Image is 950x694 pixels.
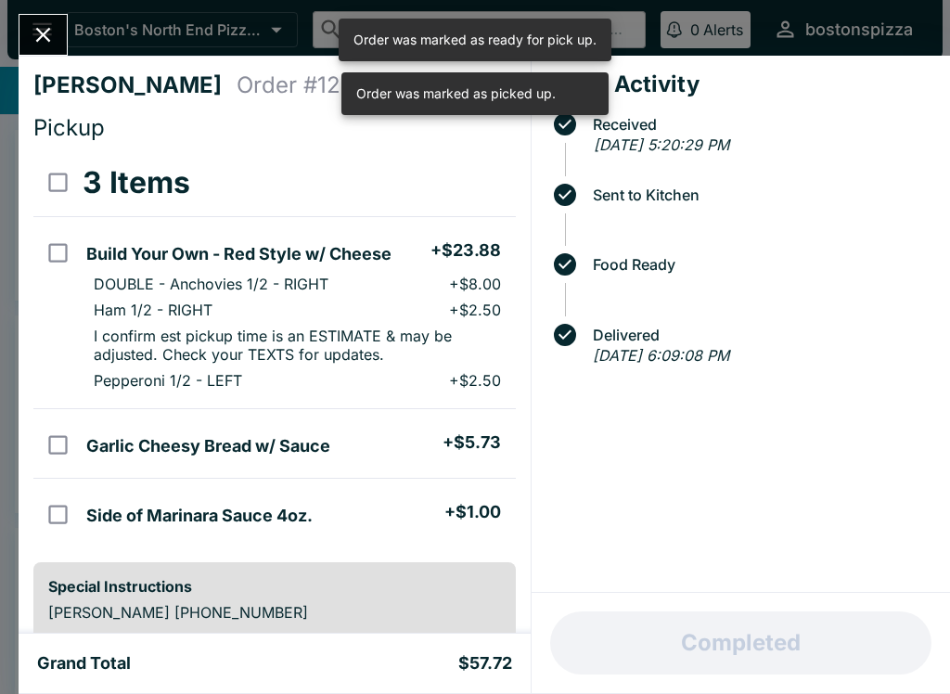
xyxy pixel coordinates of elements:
[449,301,501,319] p: + $2.50
[83,164,190,201] h3: 3 Items
[94,275,328,293] p: DOUBLE - Anchovies 1/2 - RIGHT
[430,239,501,262] h5: + $23.88
[444,501,501,523] h5: + $1.00
[449,371,501,390] p: + $2.50
[19,15,67,55] button: Close
[584,186,935,203] span: Sent to Kitchen
[584,327,935,343] span: Delivered
[594,135,729,154] em: [DATE] 5:20:29 PM
[237,71,396,99] h4: Order # 120299
[449,275,501,293] p: + $8.00
[86,435,330,457] h5: Garlic Cheesy Bread w/ Sauce
[353,24,597,56] div: Order was marked as ready for pick up.
[94,327,500,364] p: I confirm est pickup time is an ESTIMATE & may be adjusted. Check your TEXTS for updates.
[33,114,105,141] span: Pickup
[33,71,237,99] h4: [PERSON_NAME]
[37,652,131,675] h5: Grand Total
[86,505,313,527] h5: Side of Marinara Sauce 4oz.
[94,301,212,319] p: Ham 1/2 - RIGHT
[546,71,935,98] h4: Order Activity
[86,243,392,265] h5: Build Your Own - Red Style w/ Cheese
[584,256,935,273] span: Food Ready
[356,78,556,109] div: Order was marked as picked up.
[48,603,501,622] p: [PERSON_NAME] [PHONE_NUMBER]
[443,431,501,454] h5: + $5.73
[94,371,242,390] p: Pepperoni 1/2 - LEFT
[33,149,516,547] table: orders table
[593,346,729,365] em: [DATE] 6:09:08 PM
[458,652,512,675] h5: $57.72
[48,577,501,596] h6: Special Instructions
[584,116,935,133] span: Received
